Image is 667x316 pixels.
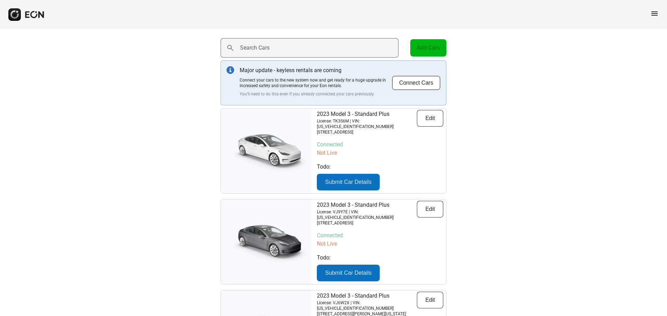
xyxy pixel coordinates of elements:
p: 2023 Model 3 - Standard Plus [317,201,417,209]
button: Edit [417,292,443,308]
p: Connect your cars to the new system now and get ready for a huge upgrade in increased safety and ... [240,77,392,88]
p: Todo: [317,163,443,171]
p: [STREET_ADDRESS] [317,220,417,226]
label: Search Cars [240,44,270,52]
p: Connected [317,231,443,240]
button: Submit Car Details [317,174,380,190]
span: menu [650,9,659,18]
p: Not Live [317,149,443,157]
img: car [221,219,311,264]
p: Major update - keyless rentals are coming [240,66,392,75]
p: License: VJ6W2X | VIN: [US_VEHICLE_IDENTIFICATION_NUMBER] [317,300,417,311]
p: 2023 Model 3 - Standard Plus [317,110,417,118]
button: Submit Car Details [317,265,380,281]
p: Todo: [317,254,443,262]
img: info [227,66,234,74]
p: License: VJ9Y7E | VIN: [US_VEHICLE_IDENTIFICATION_NUMBER] [317,209,417,220]
p: License: TK3S6M | VIN: [US_VEHICLE_IDENTIFICATION_NUMBER] [317,118,417,129]
button: Connect Cars [392,76,440,90]
p: [STREET_ADDRESS] [317,129,417,135]
button: Edit [417,110,443,127]
img: car [221,128,311,173]
p: 2023 Model 3 - Standard Plus [317,292,417,300]
p: Connected [317,140,443,149]
p: Not Live [317,240,443,248]
p: You'll need to do this even if you already connected your cars previously. [240,91,392,97]
button: Edit [417,201,443,217]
